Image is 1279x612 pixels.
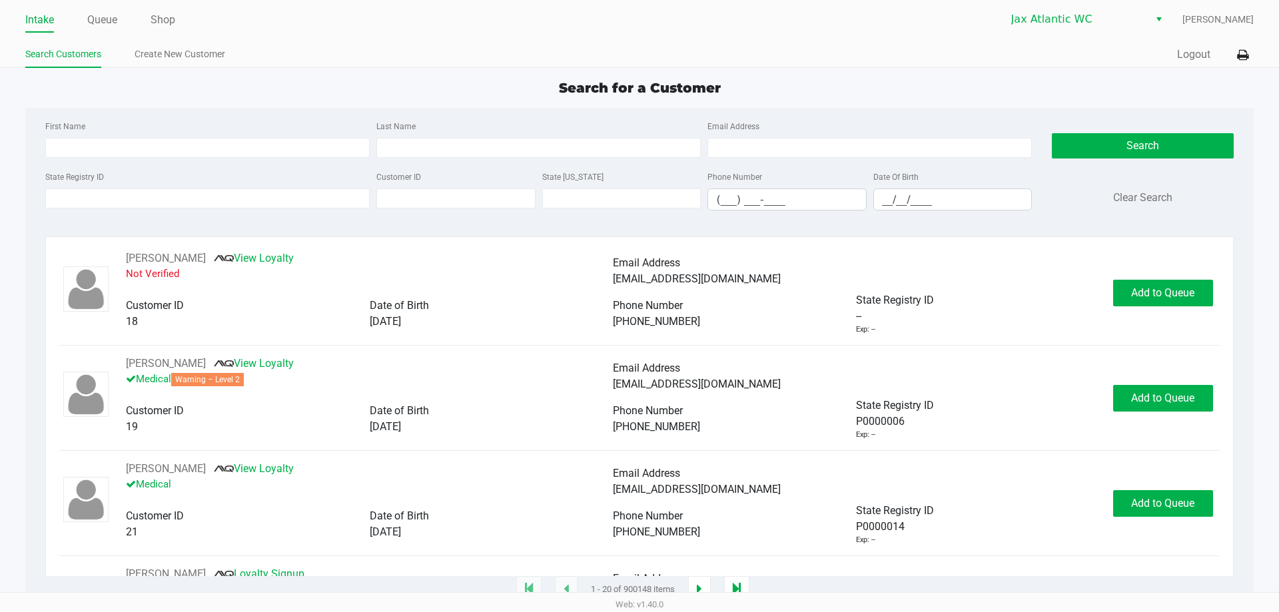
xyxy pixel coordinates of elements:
[856,294,934,306] span: State Registry ID
[45,121,85,133] label: First Name
[613,467,680,479] span: Email Address
[613,420,700,433] span: [PHONE_NUMBER]
[707,188,867,210] kendo-maskedtextbox: Format: (999) 999-9999
[376,121,416,133] label: Last Name
[1131,392,1194,404] span: Add to Queue
[856,430,875,441] div: Exp: --
[1113,190,1172,206] button: Clear Search
[516,576,542,603] app-submit-button: Move to first page
[370,299,429,312] span: Date of Birth
[856,324,875,336] div: Exp: --
[151,11,175,29] a: Shop
[856,519,905,535] span: P0000014
[135,46,225,63] a: Create New Customer
[873,188,1033,210] kendo-maskedtextbox: Format: MM/DD/YYYY
[542,171,604,183] label: State [US_STATE]
[1131,286,1194,299] span: Add to Queue
[591,583,675,596] span: 1 - 20 of 900148 items
[126,509,184,522] span: Customer ID
[126,404,184,417] span: Customer ID
[688,576,711,603] app-submit-button: Next
[214,462,294,475] a: View Loyalty
[126,566,206,582] button: See customer info
[707,121,759,133] label: Email Address
[126,356,206,372] button: See customer info
[25,11,54,29] a: Intake
[1052,133,1233,158] button: Search
[707,171,762,183] label: Phone Number
[856,399,934,412] span: State Registry ID
[370,404,429,417] span: Date of Birth
[1131,497,1194,509] span: Add to Queue
[126,299,184,312] span: Customer ID
[613,404,683,417] span: Phone Number
[873,171,919,183] label: Date Of Birth
[616,599,663,609] span: Web: v1.40.0
[126,461,206,477] button: See customer info
[613,256,680,269] span: Email Address
[613,362,680,374] span: Email Address
[214,252,294,264] a: View Loyalty
[856,414,905,430] span: P0000006
[613,509,683,522] span: Phone Number
[1113,385,1213,412] button: Add to Queue
[370,509,429,522] span: Date of Birth
[613,483,781,495] span: [EMAIL_ADDRESS][DOMAIN_NAME]
[45,171,104,183] label: State Registry ID
[613,525,700,538] span: [PHONE_NUMBER]
[376,171,421,183] label: Customer ID
[126,266,613,282] p: Not Verified
[25,46,101,63] a: Search Customers
[613,572,680,585] span: Email Address
[613,299,683,312] span: Phone Number
[708,189,866,210] input: Format: (999) 999-9999
[126,477,613,492] p: Medical
[1177,47,1210,63] button: Logout
[724,576,749,603] app-submit-button: Move to last page
[1113,490,1213,517] button: Add to Queue
[1011,11,1141,27] span: Jax Atlantic WC
[1149,7,1168,31] button: Select
[126,525,138,538] span: 21
[126,315,138,328] span: 18
[370,420,401,433] span: [DATE]
[613,272,781,285] span: [EMAIL_ADDRESS][DOMAIN_NAME]
[126,420,138,433] span: 19
[856,535,875,546] div: Exp: --
[1182,13,1254,27] span: [PERSON_NAME]
[555,576,578,603] app-submit-button: Previous
[126,250,206,266] button: See customer info
[214,567,304,580] a: Loyalty Signup
[874,189,1032,210] input: Format: MM/DD/YYYY
[613,378,781,390] span: [EMAIL_ADDRESS][DOMAIN_NAME]
[1113,280,1213,306] button: Add to Queue
[370,315,401,328] span: [DATE]
[87,11,117,29] a: Queue
[559,80,721,96] span: Search for a Customer
[171,373,244,386] span: Warning – Level 2
[214,357,294,370] a: View Loyalty
[856,504,934,517] span: State Registry ID
[613,315,700,328] span: [PHONE_NUMBER]
[856,308,861,324] span: --
[370,525,401,538] span: [DATE]
[126,372,613,387] p: Medical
